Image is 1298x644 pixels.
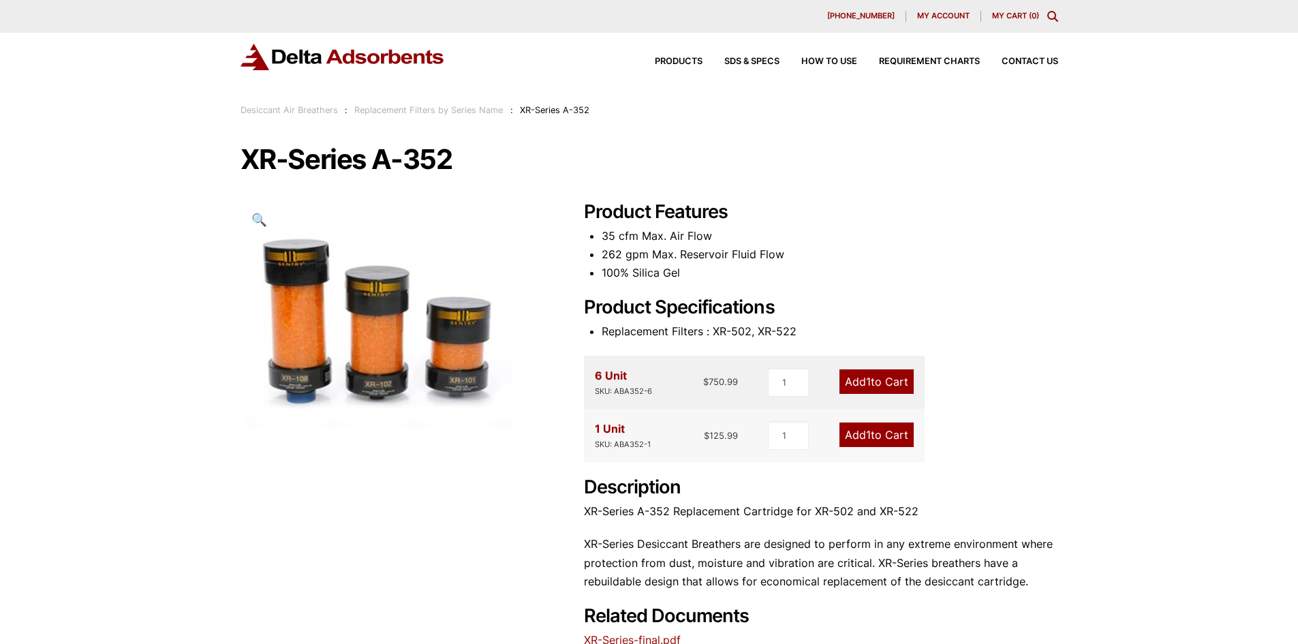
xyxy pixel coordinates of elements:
a: View full-screen image gallery [241,201,278,239]
a: Products [633,57,702,66]
a: Add1to Cart [839,423,914,447]
span: $ [704,430,709,441]
span: 1 [866,428,871,442]
span: Requirement Charts [879,57,980,66]
a: Add1to Cart [839,369,914,394]
span: How to Use [801,57,857,66]
div: 6 Unit [595,367,652,398]
li: 35 cfm Max. Air Flow [602,227,1058,245]
span: 0 [1032,11,1036,20]
img: XR-Series A-352 [241,201,523,435]
a: My account [906,11,981,22]
bdi: 750.99 [703,376,738,387]
a: Desiccant Air Breathers [241,105,338,115]
a: Contact Us [980,57,1058,66]
div: 1 Unit [595,420,651,451]
li: 262 gpm Max. Reservoir Fluid Flow [602,245,1058,264]
span: Contact Us [1002,57,1058,66]
h2: Product Features [584,201,1058,224]
p: XR-Series A-352 Replacement Cartridge for XR-502 and XR-522 [584,502,1058,521]
img: Delta Adsorbents [241,44,445,70]
span: XR-Series A-352 [520,105,589,115]
span: 1 [866,375,871,388]
a: My Cart (0) [992,11,1039,20]
p: XR-Series Desiccant Breathers are designed to perform in any extreme environment where protection... [584,535,1058,591]
span: 🔍 [251,212,267,227]
h2: Product Specifications [584,296,1058,319]
a: Requirement Charts [857,57,980,66]
li: 100% Silica Gel [602,264,1058,282]
h1: XR-Series A-352 [241,145,1058,174]
a: [PHONE_NUMBER] [816,11,906,22]
span: Products [655,57,702,66]
span: SDS & SPECS [724,57,779,66]
a: Replacement Filters by Series Name [354,105,503,115]
span: : [510,105,513,115]
span: My account [917,12,970,20]
span: : [345,105,347,115]
span: [PHONE_NUMBER] [827,12,895,20]
a: SDS & SPECS [702,57,779,66]
bdi: 125.99 [704,430,738,441]
h2: Description [584,476,1058,499]
div: Toggle Modal Content [1047,11,1058,22]
span: $ [703,376,709,387]
div: SKU: ABA352-1 [595,438,651,451]
div: SKU: ABA352-6 [595,385,652,398]
a: How to Use [779,57,857,66]
li: Replacement Filters : XR-502, XR-522 [602,322,1058,341]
